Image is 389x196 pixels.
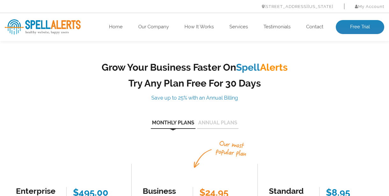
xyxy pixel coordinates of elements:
button: Monthly Plans [151,120,196,129]
span: Alerts [260,62,288,73]
button: Annual Plans [197,120,239,129]
span: Save up to 25% with an Annual Billing [151,95,238,101]
span: Spell [236,62,260,73]
h2: Try Any Plan Free For 30 Days [96,78,293,89]
h2: Grow Your Business Faster On [96,62,293,73]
